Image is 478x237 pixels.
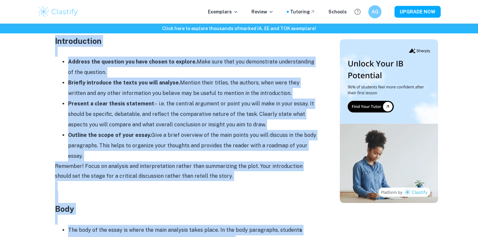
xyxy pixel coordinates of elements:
p: Remember! Focus on analysis and interpretation rather than summarizing the plot. Your introductio... [55,161,317,181]
strong: Briefly introduce the texts you will analyse. [68,80,180,86]
button: UPGRADE NOW [395,6,441,18]
a: Schools [328,8,347,15]
p: Exemplars [208,8,238,15]
h6: Click here to explore thousands of marked IA, EE and TOK exemplars ! [1,25,477,32]
li: Give a brief overview of the main points you will discuss in the body paragraphs. This helps to o... [68,130,317,161]
strong: Present a clear thesis statement [68,100,154,107]
img: Clastify logo [37,5,79,18]
a: Tutoring [290,8,315,15]
button: Help and Feedback [352,6,363,17]
li: – i.e. the central argument or point you will make in your essay. It should be specific, debatabl... [68,99,317,130]
p: Review [251,8,274,15]
img: Thumbnail [340,39,438,203]
li: Make sure that you demonstrate understanding of the question. [68,57,317,78]
h3: Body [55,203,317,215]
strong: Address the question you have chosen to explore. [68,59,197,65]
button: AG [368,5,381,18]
li: Mention their titles, the authors, when were they written and any other information you believe m... [68,78,317,99]
strong: Outline the scope of your essay. [68,132,151,138]
h3: Introduction [55,35,317,47]
h6: AG [371,8,379,15]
